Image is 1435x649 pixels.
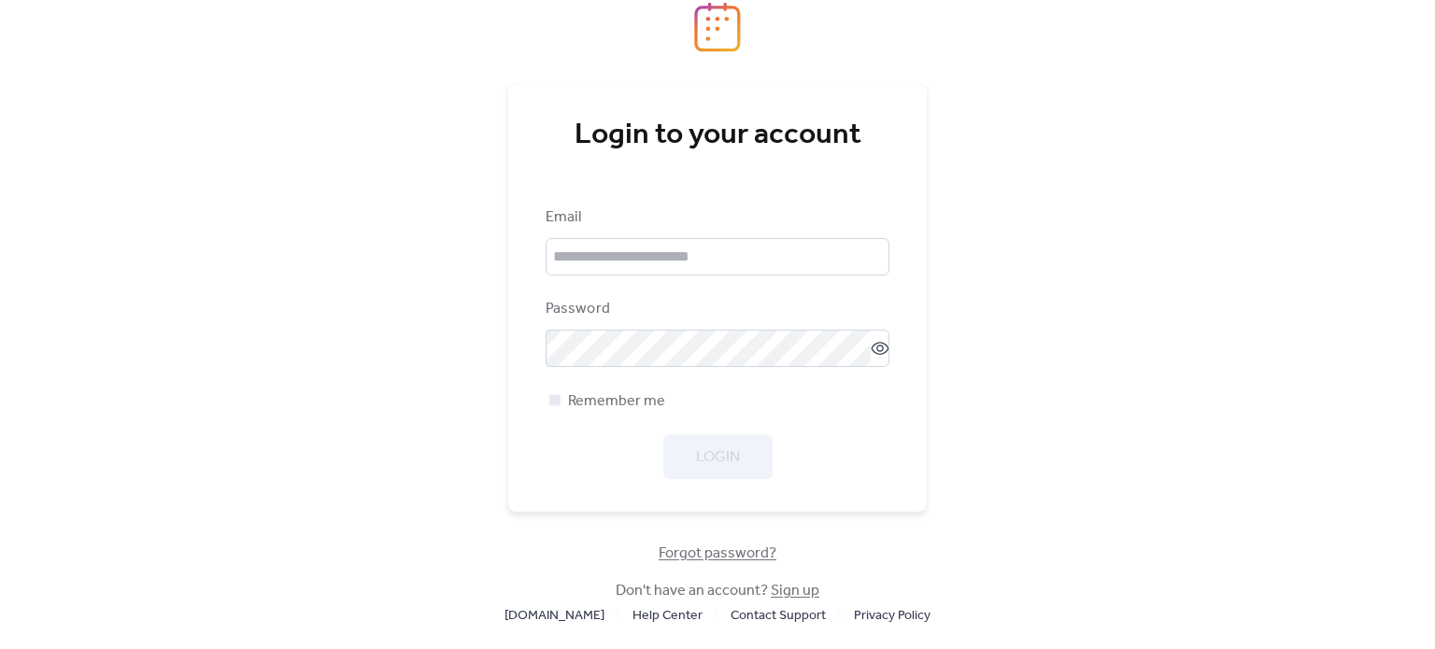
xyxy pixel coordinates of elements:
img: logo [694,2,741,52]
span: Help Center [632,605,703,628]
a: [DOMAIN_NAME] [504,603,604,627]
a: Help Center [632,603,703,627]
a: Privacy Policy [854,603,931,627]
span: [DOMAIN_NAME] [504,605,604,628]
span: Forgot password? [659,543,776,565]
div: Email [546,206,886,229]
a: Forgot password? [659,548,776,558]
div: Login to your account [546,117,889,154]
span: Contact Support [731,605,826,628]
span: Privacy Policy [854,605,931,628]
a: Contact Support [731,603,826,627]
span: Don't have an account? [616,580,819,602]
span: Remember me [568,390,665,413]
div: Password [546,298,886,320]
a: Sign up [771,576,819,605]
